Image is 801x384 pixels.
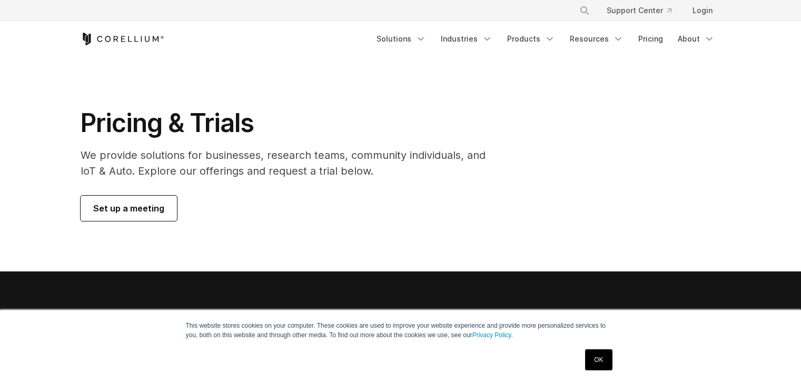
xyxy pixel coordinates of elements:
[567,1,721,20] div: Navigation Menu
[81,33,164,45] a: Corellium Home
[93,202,164,215] span: Set up a meeting
[370,29,721,48] div: Navigation Menu
[81,107,500,139] h1: Pricing & Trials
[81,147,500,179] p: We provide solutions for businesses, research teams, community individuals, and IoT & Auto. Explo...
[563,29,630,48] a: Resources
[81,196,177,221] a: Set up a meeting
[186,321,616,340] p: This website stores cookies on your computer. These cookies are used to improve your website expe...
[575,1,594,20] button: Search
[598,1,680,20] a: Support Center
[434,29,499,48] a: Industries
[472,331,513,339] a: Privacy Policy.
[632,29,669,48] a: Pricing
[684,1,721,20] a: Login
[585,349,612,370] a: OK
[370,29,432,48] a: Solutions
[671,29,721,48] a: About
[501,29,561,48] a: Products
